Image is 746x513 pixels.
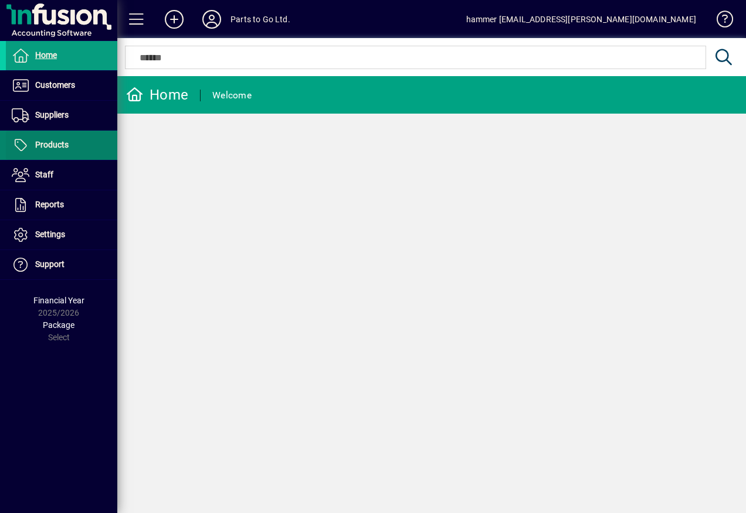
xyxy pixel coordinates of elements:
div: Parts to Go Ltd. [230,10,290,29]
a: Suppliers [6,101,117,130]
div: hammer [EMAIL_ADDRESS][PERSON_NAME][DOMAIN_NAME] [466,10,696,29]
a: Reports [6,190,117,220]
span: Customers [35,80,75,90]
div: Home [126,85,188,104]
span: Settings [35,230,65,239]
span: Package [43,320,74,330]
button: Add [155,9,193,30]
span: Support [35,259,65,269]
span: Financial Year [33,296,84,305]
a: Support [6,250,117,279]
span: Reports [35,200,64,209]
a: Customers [6,71,117,100]
a: Products [6,131,117,160]
span: Home [35,50,57,60]
span: Products [35,140,69,149]
span: Suppliers [35,110,69,119]
a: Staff [6,160,117,190]
div: Welcome [212,86,252,105]
span: Staff [35,170,53,179]
a: Settings [6,220,117,249]
button: Profile [193,9,230,30]
a: Knowledge Base [708,2,731,40]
